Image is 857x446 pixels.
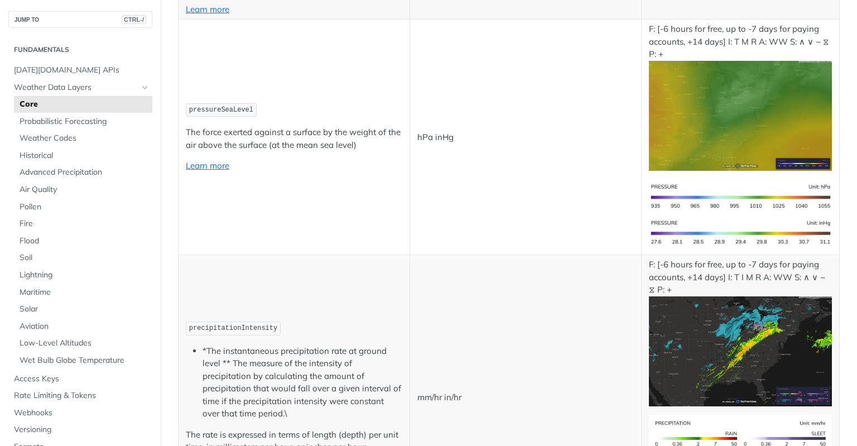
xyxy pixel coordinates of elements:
span: Wet Bulb Globe Temperature [20,355,150,366]
span: Weather Data Layers [14,82,138,93]
a: Air Quality [14,181,152,198]
span: pressureSeaLevel [189,106,253,114]
span: Weather Codes [20,133,150,144]
button: Hide subpages for Weather Data Layers [141,83,150,92]
h2: Fundamentals [8,45,152,55]
a: Aviation [14,318,152,335]
span: Low-Level Altitudes [20,338,150,349]
span: Expand image [649,227,832,238]
a: Probabilistic Forecasting [14,113,152,130]
a: Fire [14,215,152,232]
span: Flood [20,236,150,247]
a: [DATE][DOMAIN_NAME] APIs [8,62,152,79]
a: Maritime [14,284,152,301]
span: Fire [20,218,150,229]
a: Weather Codes [14,130,152,147]
a: Advanced Precipitation [14,164,152,181]
span: Expand image [649,109,832,120]
p: F: [-6 hours for free, up to -7 days for paying accounts, +14 days] I: T M R A: WW S: ∧ ∨ ~ ⧖ P: + [649,23,832,171]
button: JUMP TOCTRL-/ [8,11,152,28]
span: Probabilistic Forecasting [20,116,150,127]
span: Webhooks [14,407,150,419]
span: Air Quality [20,184,150,195]
a: Versioning [8,421,152,438]
span: Advanced Precipitation [20,167,150,178]
a: Historical [14,147,152,164]
a: Solar [14,301,152,318]
span: Lightning [20,270,150,281]
a: Webhooks [8,405,152,421]
span: Core [20,99,150,110]
p: The force exerted against a surface by the weight of the air above the surface (at the mean sea l... [186,126,402,151]
a: Weather Data LayersHide subpages for Weather Data Layers [8,79,152,96]
span: [DATE][DOMAIN_NAME] APIs [14,65,150,76]
span: Expand image [649,345,832,356]
p: F: [-6 hours for free, up to -7 days for paying accounts, +14 days] I: T I M R A: WW S: ∧ ∨ ~ ⧖ P: + [649,258,832,406]
span: Maritime [20,287,150,298]
a: Rate Limiting & Tokens [8,387,152,404]
a: Lightning [14,267,152,284]
a: Wet Bulb Globe Temperature [14,352,152,369]
span: CTRL-/ [122,15,146,24]
span: Aviation [20,321,150,332]
span: precipitationIntensity [189,324,277,332]
span: Expand image [649,191,832,202]
span: Pollen [20,202,150,213]
span: Soil [20,252,150,263]
a: Flood [14,233,152,250]
a: Core [14,96,152,113]
p: hPa inHg [417,131,634,144]
span: Versioning [14,424,150,435]
span: Solar [20,304,150,315]
a: Soil [14,250,152,266]
span: Historical [20,150,150,161]
p: mm/hr in/hr [417,391,634,404]
span: Rate Limiting & Tokens [14,390,150,401]
span: Access Keys [14,373,150,385]
a: Learn more [186,4,229,15]
a: Learn more [186,160,229,171]
li: *The instantaneous precipitation rate at ground level ** The measure of the intensity of precipit... [203,345,402,420]
a: Low-Level Altitudes [14,335,152,352]
a: Access Keys [8,371,152,387]
a: Pollen [14,199,152,215]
